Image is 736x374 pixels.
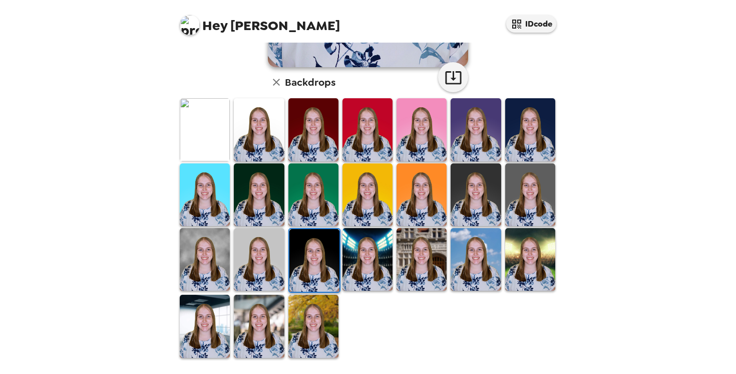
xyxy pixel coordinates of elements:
[506,15,556,33] button: IDcode
[180,15,200,35] img: profile pic
[285,74,335,90] h6: Backdrops
[202,17,227,35] span: Hey
[180,10,340,33] span: [PERSON_NAME]
[180,98,230,161] img: Original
